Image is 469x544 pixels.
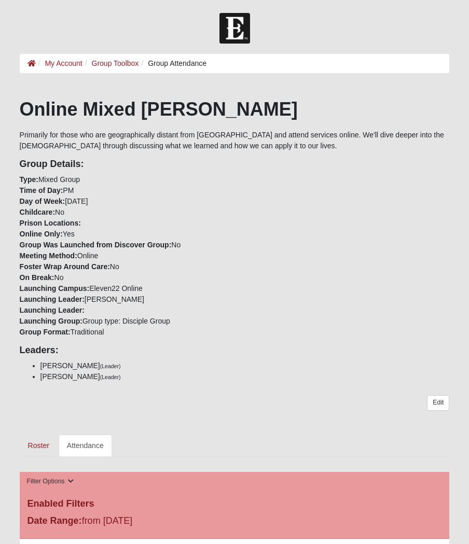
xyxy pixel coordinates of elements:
[45,59,82,67] a: My Account
[20,284,90,292] strong: Launching Campus:
[20,197,65,205] strong: Day of Week:
[40,360,450,371] li: [PERSON_NAME]
[20,345,450,356] h4: Leaders:
[92,59,139,67] a: Group Toolbox
[24,476,77,487] button: Filter Options
[20,219,81,227] strong: Prison Locations:
[20,317,82,325] strong: Launching Group:
[20,175,38,184] strong: Type:
[219,13,250,44] img: Church of Eleven22 Logo
[100,374,121,380] small: (Leader)
[20,435,58,456] a: Roster
[20,295,85,303] strong: Launching Leader:
[20,241,172,249] strong: Group Was Launched from Discover Group:
[20,186,63,194] strong: Time of Day:
[20,262,110,271] strong: Foster Wrap Around Care:
[100,363,121,369] small: (Leader)
[427,395,449,410] a: Edit
[20,230,63,238] strong: Online Only:
[139,58,206,69] li: Group Attendance
[20,208,55,216] strong: Childcare:
[20,306,85,314] strong: Launching Leader:
[59,435,112,456] a: Attendance
[20,98,450,456] div: Primarily for those who are geographically distant from [GEOGRAPHIC_DATA] and attend services onl...
[27,514,82,528] label: Date Range:
[20,514,450,531] div: from [DATE]
[20,273,54,282] strong: On Break:
[27,498,442,510] h4: Enabled Filters
[20,98,450,120] h1: Online Mixed [PERSON_NAME]
[12,159,458,338] div: Mixed Group PM [DATE] No Yes No Online No No Eleven22 Online [PERSON_NAME] Group type: Disciple G...
[40,371,450,382] li: [PERSON_NAME]
[20,328,71,336] strong: Group Format:
[20,159,450,170] h4: Group Details:
[20,252,77,260] strong: Meeting Method:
